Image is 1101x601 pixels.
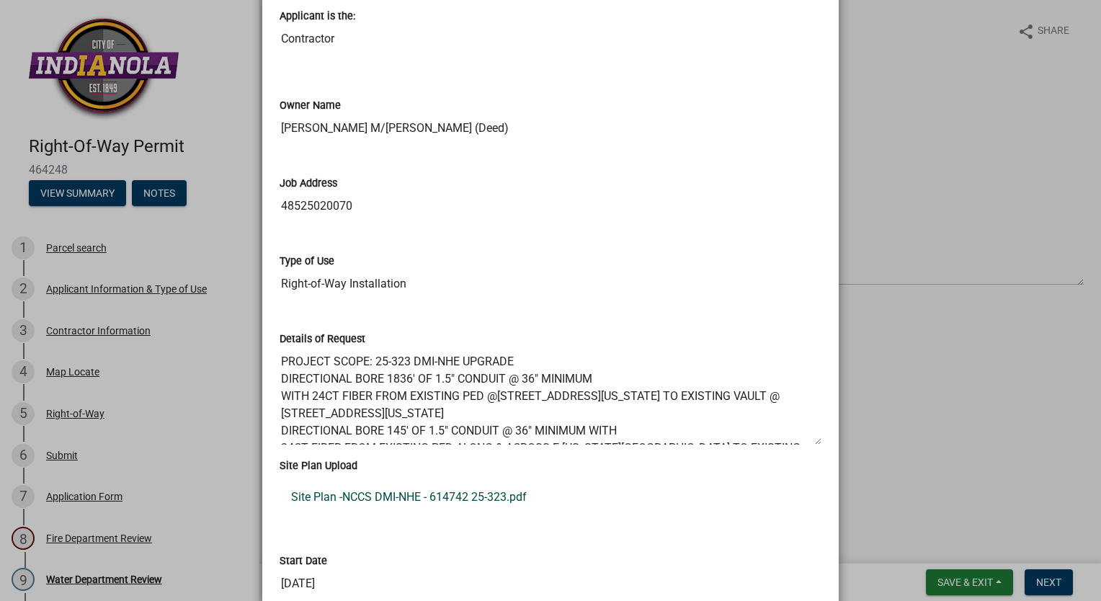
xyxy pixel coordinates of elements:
[280,101,341,111] label: Owner Name
[280,347,821,445] textarea: PROJECT SCOPE: 25-323 DMI-NHE UPGRADE DIRECTIONAL BORE 1836' OF 1.5" CONDUIT @ 36" MINIMUM WITH 2...
[280,556,327,566] label: Start Date
[280,179,337,189] label: Job Address
[280,257,334,267] label: Type of Use
[280,480,821,515] a: Site Plan -NCCS DMI-NHE - 614742 25-323.pdf
[280,461,357,471] label: Site Plan Upload
[280,12,355,22] label: Applicant is the:
[280,334,365,344] label: Details of Request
